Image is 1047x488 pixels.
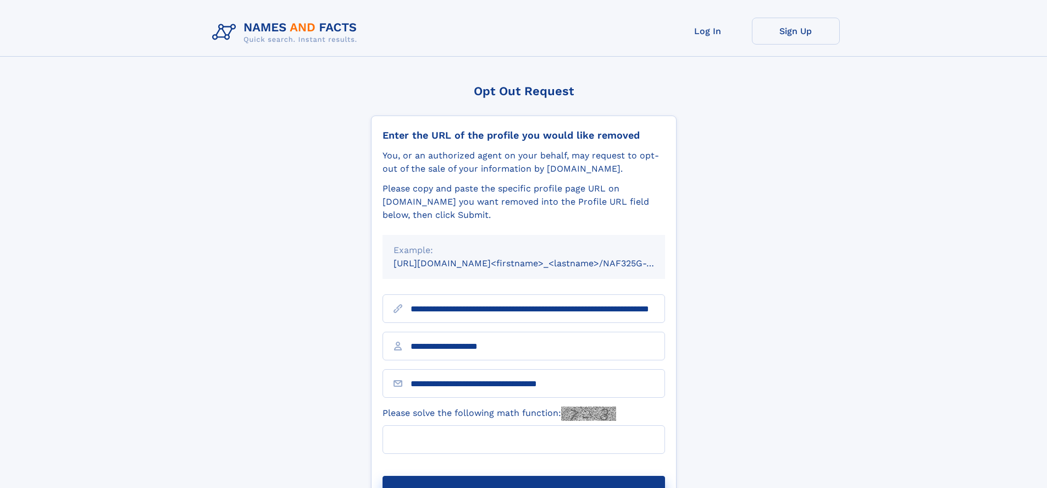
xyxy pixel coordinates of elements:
div: Example: [394,244,654,257]
a: Log In [664,18,752,45]
div: Opt Out Request [371,84,677,98]
small: [URL][DOMAIN_NAME]<firstname>_<lastname>/NAF325G-xxxxxxxx [394,258,686,268]
img: Logo Names and Facts [208,18,366,47]
div: You, or an authorized agent on your behalf, may request to opt-out of the sale of your informatio... [383,149,665,176]
label: Please solve the following math function: [383,407,616,421]
div: Enter the URL of the profile you would like removed [383,129,665,141]
div: Please copy and paste the specific profile page URL on [DOMAIN_NAME] you want removed into the Pr... [383,182,665,222]
a: Sign Up [752,18,840,45]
